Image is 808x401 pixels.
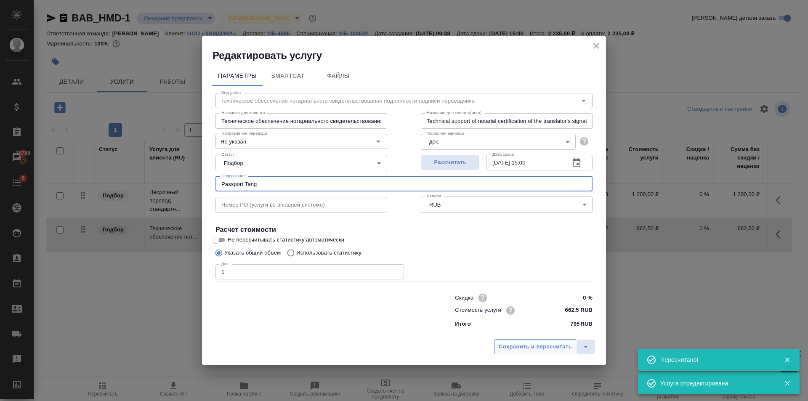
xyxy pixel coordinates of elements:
p: Скидка [455,294,473,302]
p: Использовать статистику [296,249,361,257]
p: 795 [570,320,579,328]
button: Рассчитать [421,155,480,170]
p: Итого [455,320,470,328]
span: Файлы [318,71,359,81]
div: Услуга отредактирована [660,379,771,388]
span: Рассчитать [425,158,475,167]
h2: Редактировать услугу [213,49,606,62]
button: RUB [427,201,443,208]
button: Open [372,135,384,147]
div: RUB [421,197,593,212]
p: Указать общий объем [224,249,281,257]
div: split button [494,339,595,354]
p: RUB [580,320,593,328]
span: Не пересчитывать статистику автоматически [228,236,344,244]
button: Закрыть [779,380,796,387]
button: close [590,40,603,52]
div: Подбор [215,155,387,171]
span: SmartCat [268,71,308,81]
p: Стоимость услуги [455,306,501,314]
div: Пересчитано! [660,356,771,364]
input: ✎ Введи что-нибудь [561,292,593,304]
div: док. [421,134,576,150]
input: ✎ Введи что-нибудь [561,304,593,316]
button: Закрыть [779,356,796,364]
span: Параметры [217,71,258,81]
span: Сохранить и пересчитать [499,342,572,352]
h4: Расчет стоимости [215,225,593,235]
button: Сохранить и пересчитать [494,339,577,354]
button: док. [427,138,442,145]
button: Подбор [221,159,246,167]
